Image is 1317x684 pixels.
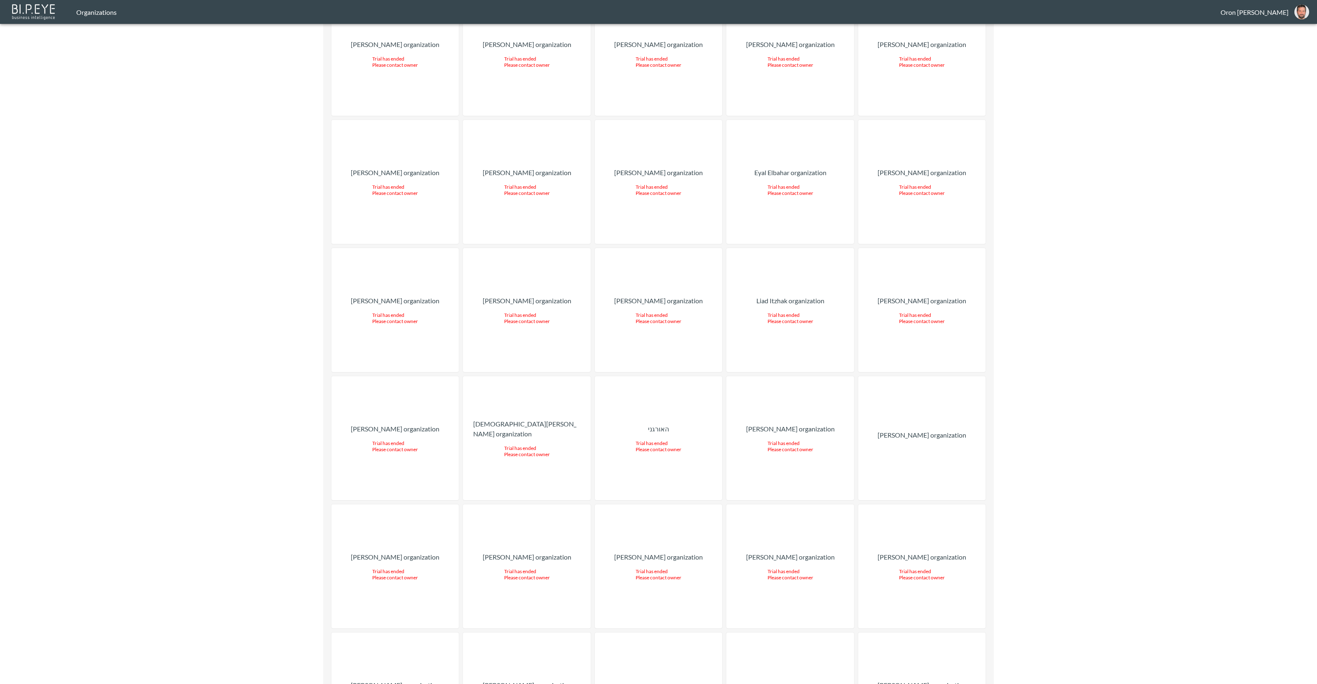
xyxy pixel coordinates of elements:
p: [PERSON_NAME] organization [746,40,835,49]
div: Trial has ended Please contact owner [899,312,945,324]
div: Trial has ended Please contact owner [768,440,813,452]
p: [PERSON_NAME] organization [483,552,571,562]
p: [PERSON_NAME] organization [746,552,835,562]
div: Trial has ended Please contact owner [899,568,945,581]
p: [PERSON_NAME] organization [351,424,439,434]
div: Oron [PERSON_NAME] [1221,8,1289,16]
p: [PERSON_NAME] organization [878,40,966,49]
p: האורגני [648,424,669,434]
button: oron@bipeye.com [1289,2,1315,22]
p: [PERSON_NAME] organization [878,168,966,178]
p: [PERSON_NAME] organization [351,296,439,306]
p: [PERSON_NAME] organization [746,424,835,434]
p: Liad Itzhak organization [756,296,824,306]
p: [PERSON_NAME] organization [614,168,703,178]
div: Organizations [76,8,1221,16]
p: [PERSON_NAME] organization [614,296,703,306]
div: Trial has ended Please contact owner [899,184,945,196]
div: Trial has ended Please contact owner [372,184,418,196]
p: [PERSON_NAME] organization [483,296,571,306]
div: Trial has ended Please contact owner [372,312,418,324]
div: Trial has ended Please contact owner [504,312,550,324]
div: Trial has ended Please contact owner [768,184,813,196]
div: Trial has ended Please contact owner [504,184,550,196]
p: [PERSON_NAME] organization [614,552,703,562]
p: [PERSON_NAME] organization [483,40,571,49]
div: Trial has ended Please contact owner [768,312,813,324]
p: [PERSON_NAME] organization [351,168,439,178]
div: Trial has ended Please contact owner [636,56,681,68]
div: Trial has ended Please contact owner [636,184,681,196]
img: bipeye-logo [10,2,58,21]
div: Trial has ended Please contact owner [899,56,945,68]
p: Eyal Elbahar organization [754,168,826,178]
div: Trial has ended Please contact owner [768,56,813,68]
p: [PERSON_NAME] organization [351,40,439,49]
img: f7df4f0b1e237398fe25aedd0497c453 [1294,5,1309,19]
div: Trial has ended Please contact owner [636,568,681,581]
div: Trial has ended Please contact owner [504,56,550,68]
div: Trial has ended Please contact owner [372,568,418,581]
div: Trial has ended Please contact owner [372,56,418,68]
p: [PERSON_NAME] organization [878,430,966,440]
div: Trial has ended Please contact owner [636,312,681,324]
p: [PERSON_NAME] organization [351,552,439,562]
p: [DEMOGRAPHIC_DATA][PERSON_NAME] organization [473,419,580,439]
div: Trial has ended Please contact owner [372,440,418,452]
div: Trial has ended Please contact owner [504,445,550,457]
p: [PERSON_NAME] organization [614,40,703,49]
p: [PERSON_NAME] organization [483,168,571,178]
div: Trial has ended Please contact owner [636,440,681,452]
div: Trial has ended Please contact owner [504,568,550,581]
p: [PERSON_NAME] organization [878,296,966,306]
p: [PERSON_NAME] organization [878,552,966,562]
div: Trial has ended Please contact owner [768,568,813,581]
